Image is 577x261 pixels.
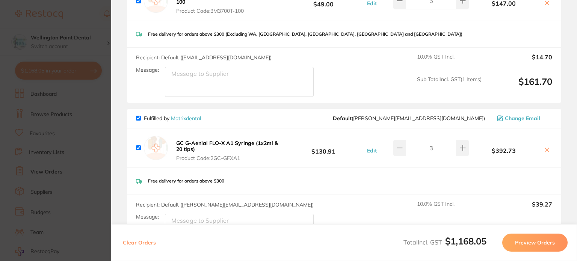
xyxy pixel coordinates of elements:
p: Fulfilled by [144,115,201,121]
output: $14.70 [488,54,552,70]
p: Free delivery for orders above $300 [148,178,224,184]
span: Product Code: 2GC-GFXA1 [176,155,279,161]
b: $130.91 [282,141,365,155]
span: Sub Total Incl. GST ( 1 Items) [417,76,482,97]
output: $432.00 [488,223,552,244]
span: 10.0 % GST Incl. [417,54,482,70]
button: Clear Orders [121,234,158,252]
span: Recipient: Default ( [EMAIL_ADDRESS][DOMAIN_NAME] ) [136,54,272,61]
button: Change Email [495,115,552,122]
button: Preview Orders [502,234,568,252]
button: GC G-Aenial FLO-X A1 Syringe (1x2ml & 20 tips) Product Code:2GC-GFXA1 [174,140,282,161]
b: GC G-Aenial FLO-X A1 Syringe (1x2ml & 20 tips) [176,140,278,152]
button: Edit [365,147,379,154]
output: $161.70 [488,76,552,97]
output: $39.27 [488,201,552,217]
b: $392.73 [469,147,539,154]
a: Matrixdental [171,115,201,122]
span: 10.0 % GST Incl. [417,201,482,217]
span: Product Code: 3M3700T-100 [176,8,279,14]
span: peter@matrixdental.com.au [333,115,485,121]
span: Change Email [505,115,540,121]
span: Total Incl. GST [403,238,486,246]
span: Sub Total Incl. GST ( 1 Items) [417,223,482,244]
p: Free delivery for orders above $300 (Excluding WA, [GEOGRAPHIC_DATA], [GEOGRAPHIC_DATA], [GEOGRAP... [148,32,462,37]
label: Message: [136,67,159,73]
b: $1,168.05 [445,235,486,247]
span: Recipient: Default ( [PERSON_NAME][EMAIL_ADDRESS][DOMAIN_NAME] ) [136,201,314,208]
label: Message: [136,214,159,220]
img: empty.jpg [144,136,168,160]
b: Default [333,115,352,122]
